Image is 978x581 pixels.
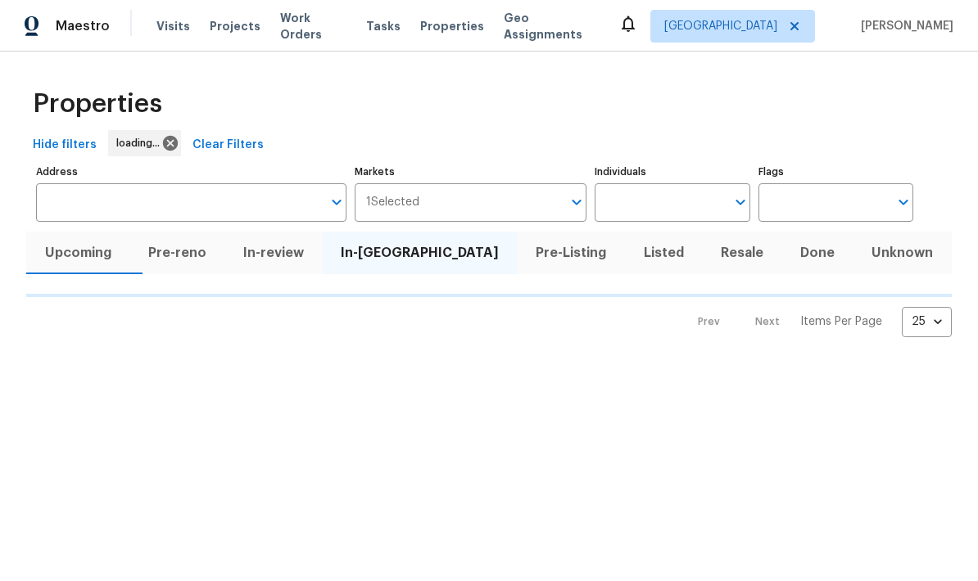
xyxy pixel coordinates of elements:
[26,130,103,160] button: Hide filters
[863,241,942,264] span: Unknown
[280,10,346,43] span: Work Orders
[210,18,260,34] span: Projects
[527,241,615,264] span: Pre-Listing
[800,313,882,330] p: Items Per Page
[33,96,162,112] span: Properties
[635,241,692,264] span: Listed
[565,191,588,214] button: Open
[792,241,844,264] span: Done
[682,307,952,337] nav: Pagination Navigation
[664,18,777,34] span: [GEOGRAPHIC_DATA]
[355,167,587,177] label: Markets
[325,191,348,214] button: Open
[108,130,181,156] div: loading...
[333,241,508,264] span: In-[GEOGRAPHIC_DATA]
[192,135,264,155] span: Clear Filters
[712,241,772,264] span: Resale
[36,167,346,177] label: Address
[234,241,312,264] span: In-review
[595,167,749,177] label: Individuals
[729,191,752,214] button: Open
[156,18,190,34] span: Visits
[420,18,484,34] span: Properties
[902,300,952,343] div: 25
[116,135,166,151] span: loading...
[56,18,110,34] span: Maestro
[758,167,913,177] label: Flags
[854,18,953,34] span: [PERSON_NAME]
[504,10,599,43] span: Geo Assignments
[33,135,97,155] span: Hide filters
[36,241,120,264] span: Upcoming
[366,196,419,209] span: 1 Selected
[892,191,915,214] button: Open
[186,130,270,160] button: Clear Filters
[139,241,215,264] span: Pre-reno
[366,20,401,32] span: Tasks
